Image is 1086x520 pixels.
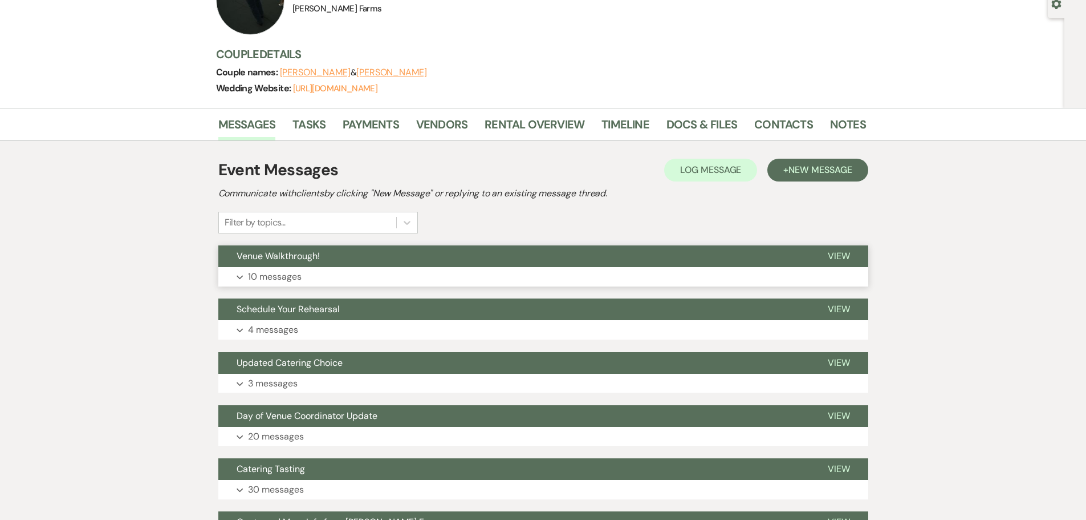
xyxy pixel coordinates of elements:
span: Venue Walkthrough! [237,250,320,262]
span: [PERSON_NAME] Farms [292,3,382,14]
button: View [810,352,868,374]
button: +New Message [767,159,868,182]
a: Rental Overview [485,115,584,140]
button: 10 messages [218,267,868,287]
h3: Couple Details [216,46,855,62]
button: 20 messages [218,427,868,446]
p: 4 messages [248,323,298,337]
button: View [810,245,868,267]
span: & [280,67,427,78]
button: [PERSON_NAME] [356,68,427,77]
span: Wedding Website: [216,82,293,94]
a: Tasks [292,115,326,140]
button: [PERSON_NAME] [280,68,351,77]
span: Catering Tasting [237,463,305,475]
button: Log Message [664,159,757,182]
span: View [828,410,850,422]
span: New Message [788,164,852,176]
span: Day of Venue Coordinator Update [237,410,377,422]
span: View [828,303,850,315]
span: Updated Catering Choice [237,357,343,369]
button: View [810,299,868,320]
p: 3 messages [248,376,298,391]
button: Venue Walkthrough! [218,245,810,267]
button: Schedule Your Rehearsal [218,299,810,320]
button: Catering Tasting [218,458,810,480]
span: View [828,357,850,369]
button: Day of Venue Coordinator Update [218,405,810,427]
div: Filter by topics... [225,216,286,229]
p: 10 messages [248,269,302,284]
a: Docs & Files [666,115,737,140]
button: View [810,458,868,480]
h1: Event Messages [218,158,339,182]
button: 30 messages [218,480,868,499]
a: Notes [830,115,866,140]
a: Payments [343,115,399,140]
a: Messages [218,115,276,140]
button: View [810,405,868,427]
a: Contacts [754,115,813,140]
button: Updated Catering Choice [218,352,810,374]
p: 20 messages [248,429,304,444]
span: View [828,463,850,475]
span: Couple names: [216,66,280,78]
button: 3 messages [218,374,868,393]
h2: Communicate with clients by clicking "New Message" or replying to an existing message thread. [218,187,868,200]
button: 4 messages [218,320,868,340]
span: Schedule Your Rehearsal [237,303,340,315]
a: [URL][DOMAIN_NAME] [293,83,377,94]
span: View [828,250,850,262]
p: 30 messages [248,482,304,497]
span: Log Message [680,164,741,176]
a: Vendors [416,115,467,140]
a: Timeline [601,115,649,140]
